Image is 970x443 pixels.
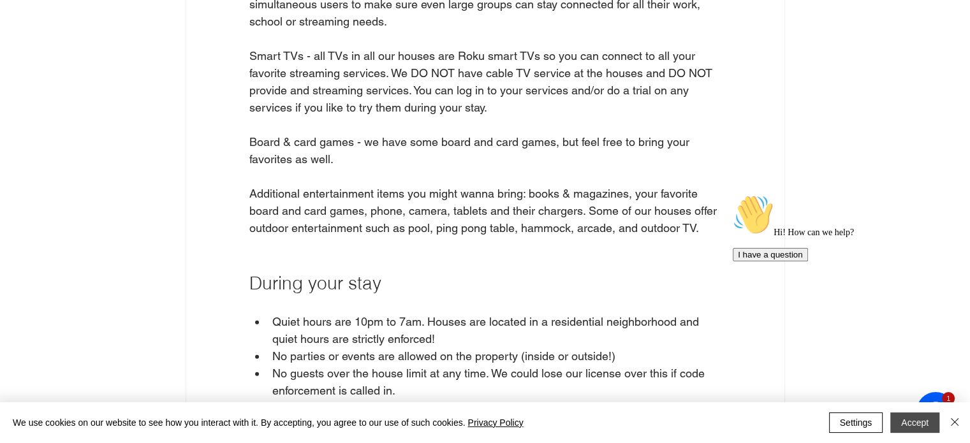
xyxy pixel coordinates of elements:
button: Settings [829,412,883,433]
button: I have a question [5,59,80,72]
iframe: chat widget [916,392,957,430]
div: 👋Hi! How can we help?I have a question [5,5,235,72]
span: During your stay [249,272,381,294]
span: Hi! How can we help? [5,38,126,48]
button: Accept [890,412,939,433]
img: Close [947,414,962,430]
a: Privacy Policy [467,418,523,428]
span: No guests over the house limit at any time. We could lose our license over this if code enforceme... [272,367,708,397]
span: Board & card games - we have some board and card games, but feel free to bring your favorites as ... [249,135,693,166]
span: Smart TVs - all TVs in all our houses are Roku smart TVs so you can connect to all your favorite ... [249,49,716,114]
span: No parties or events are allowed on the property (inside or outside!) [272,349,615,363]
span: No smoking or vaping is allowed inside the house or near open doors or windows. Please pick up ci... [272,401,715,432]
iframe: chat widget [728,189,957,386]
span: Quiet hours are 10pm to 7am. Houses are located in a residential neighborhood and quiet hours are... [272,315,702,345]
button: Close [947,412,962,433]
img: :wave: [5,5,46,46]
span: We use cookies on our website to see how you interact with it. By accepting, you agree to our use... [13,417,524,428]
span: Additional entertainment items you might wanna bring: books & magazines, your favorite board and ... [249,187,720,235]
